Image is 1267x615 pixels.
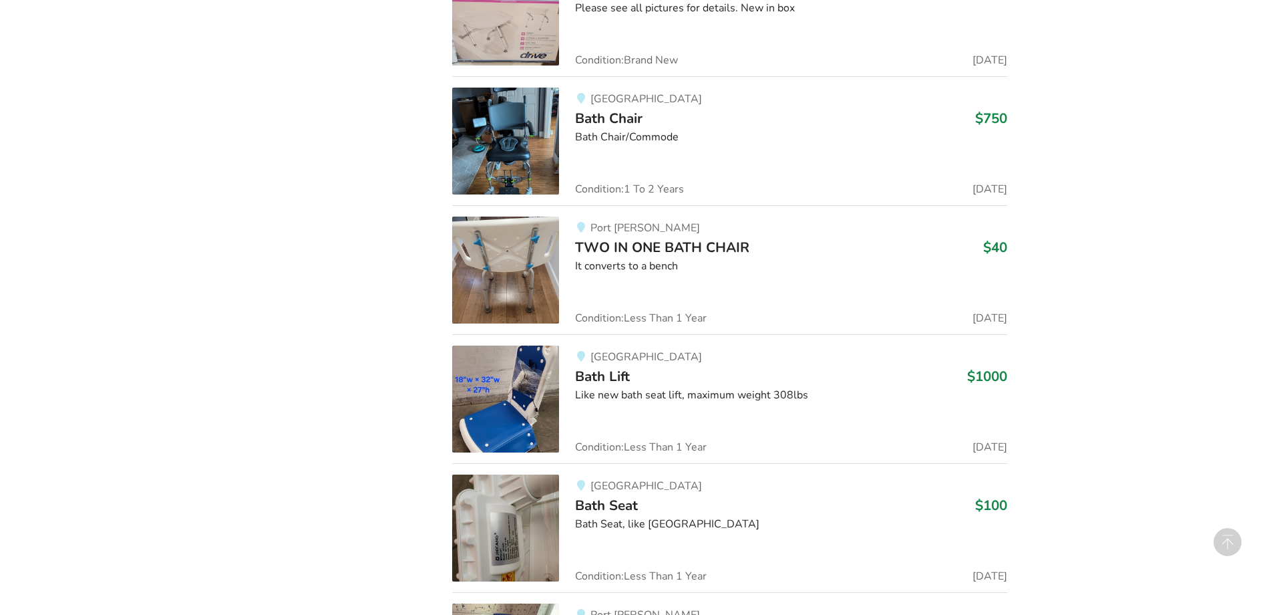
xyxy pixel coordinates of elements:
[972,313,1007,324] span: [DATE]
[967,368,1007,385] h3: $1000
[575,517,1007,532] div: Bath Seat, like [GEOGRAPHIC_DATA]
[575,184,684,195] span: Condition: 1 To 2 Years
[575,571,707,582] span: Condition: Less Than 1 Year
[590,221,700,235] span: Port [PERSON_NAME]
[575,442,707,453] span: Condition: Less Than 1 Year
[452,346,559,453] img: bathroom safety-bath lift
[975,497,1007,514] h3: $100
[575,109,643,128] span: Bath Chair
[452,76,1007,205] a: bathroom safety-bath chair[GEOGRAPHIC_DATA]Bath Chair$750Bath Chair/CommodeCondition:1 To 2 Years...
[575,313,707,324] span: Condition: Less Than 1 Year
[452,217,559,324] img: bathroom safety-two in one bath chair
[575,130,1007,145] div: Bath Chair/Commode
[452,463,1007,592] a: bathroom safety-bath seat[GEOGRAPHIC_DATA]Bath Seat$100Bath Seat, like [GEOGRAPHIC_DATA]Condition...
[575,1,1007,16] div: Please see all pictures for details. New in box
[575,259,1007,274] div: It converts to a bench
[590,479,702,493] span: [GEOGRAPHIC_DATA]
[590,350,702,364] span: [GEOGRAPHIC_DATA]
[452,205,1007,334] a: bathroom safety-two in one bath chairPort [PERSON_NAME]TWO IN ONE BATH CHAIR$40It converts to a b...
[983,239,1007,256] h3: $40
[575,238,749,257] span: TWO IN ONE BATH CHAIR
[452,334,1007,463] a: bathroom safety-bath lift[GEOGRAPHIC_DATA]Bath Lift$1000Like new bath seat lift, maximum weight 3...
[972,55,1007,66] span: [DATE]
[575,55,678,66] span: Condition: Brand New
[452,475,559,582] img: bathroom safety-bath seat
[575,496,638,515] span: Bath Seat
[575,388,1007,403] div: Like new bath seat lift, maximum weight 308lbs
[975,110,1007,127] h3: $750
[972,571,1007,582] span: [DATE]
[452,88,559,195] img: bathroom safety-bath chair
[972,184,1007,195] span: [DATE]
[575,367,630,386] span: Bath Lift
[590,92,702,106] span: [GEOGRAPHIC_DATA]
[972,442,1007,453] span: [DATE]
